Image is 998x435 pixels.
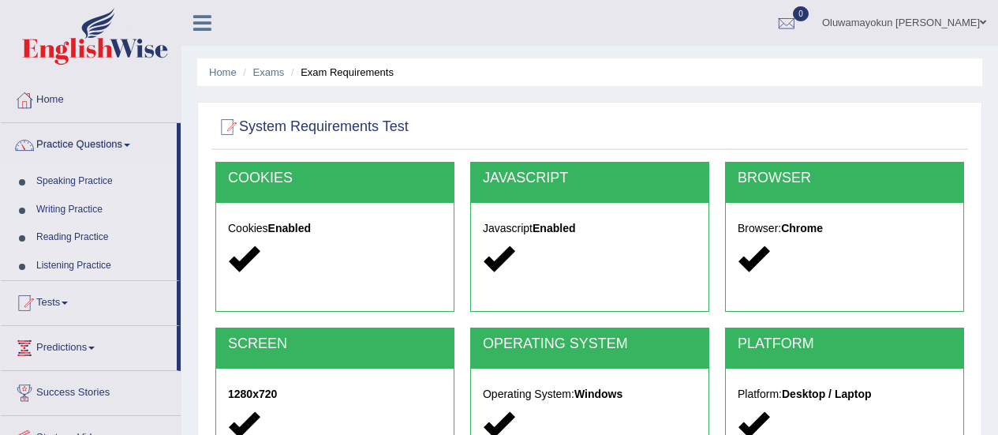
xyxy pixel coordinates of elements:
h5: Browser: [738,223,951,234]
a: Home [209,66,237,78]
span: 0 [793,6,809,21]
li: Exam Requirements [287,65,394,80]
strong: Enabled [533,222,575,234]
h2: COOKIES [228,171,442,186]
a: Tests [1,281,177,321]
a: Practice Questions [1,123,177,163]
a: Predictions [1,326,177,366]
h2: BROWSER [738,171,951,186]
a: Success Stories [1,371,181,411]
a: Home [1,78,181,118]
strong: 1280x720 [228,388,277,400]
h2: PLATFORM [738,336,951,352]
h2: OPERATING SYSTEM [483,336,697,352]
strong: Windows [574,388,622,400]
h2: SCREEN [228,336,442,352]
a: Writing Practice [29,196,177,224]
a: Listening Practice [29,252,177,280]
a: Exams [253,66,285,78]
a: Speaking Practice [29,167,177,196]
h2: System Requirements Test [215,115,409,139]
strong: Enabled [268,222,311,234]
h5: Operating System: [483,388,697,400]
h2: JAVASCRIPT [483,171,697,186]
h5: Cookies [228,223,442,234]
strong: Chrome [781,222,823,234]
h5: Platform: [738,388,951,400]
strong: Desktop / Laptop [782,388,872,400]
h5: Javascript [483,223,697,234]
a: Reading Practice [29,223,177,252]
